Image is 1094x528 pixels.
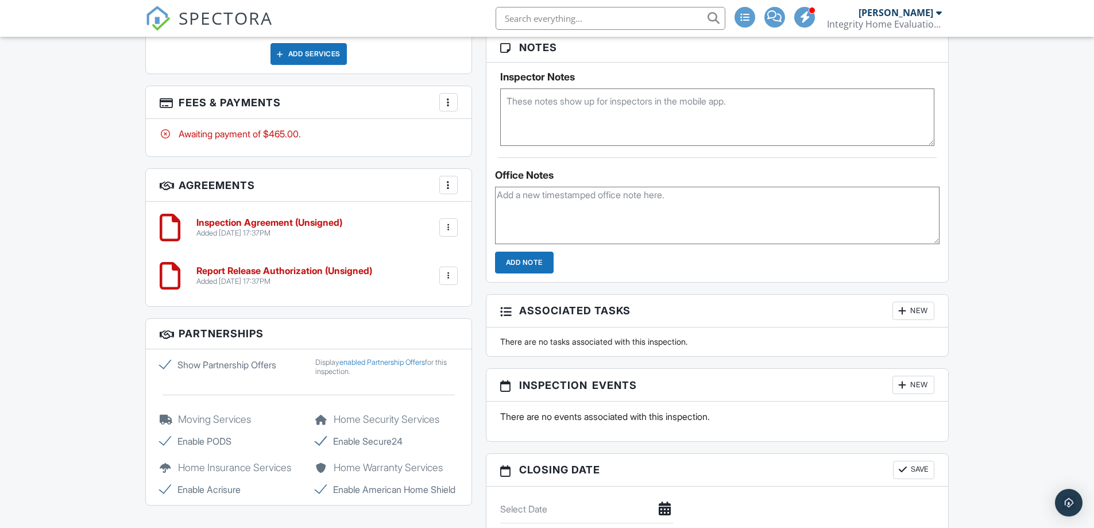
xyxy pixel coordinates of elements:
div: [PERSON_NAME] [859,7,933,18]
span: Inspection [519,377,587,393]
button: Save [893,461,934,479]
div: Display for this inspection. [315,358,458,376]
span: SPECTORA [179,6,273,30]
h3: Partnerships [146,319,471,349]
a: enabled Partnership Offers [339,358,425,367]
h5: Inspector Notes [500,71,935,83]
img: The Best Home Inspection Software - Spectora [145,6,171,31]
div: New [892,302,934,320]
h3: Notes [486,33,949,63]
div: Open Intercom Messenger [1055,489,1083,517]
label: Enable PODS [160,434,302,448]
label: Enable American Home Shield [315,483,458,496]
p: There are no events associated with this inspection. [500,410,935,423]
label: Enable Acrisure [160,483,302,496]
span: Events [592,377,637,393]
h5: Home Security Services [315,414,458,425]
input: Select Date [500,495,673,523]
div: Added [DATE] 17:37PM [196,229,342,238]
h5: Home Warranty Services [315,462,458,473]
div: New [892,376,934,394]
a: Inspection Agreement (Unsigned) Added [DATE] 17:37PM [196,218,342,238]
div: Add Services [270,43,347,65]
div: Added [DATE] 17:37PM [196,277,372,286]
a: SPECTORA [145,16,273,40]
h3: Agreements [146,169,471,202]
a: Report Release Authorization (Unsigned) Added [DATE] 17:37PM [196,266,372,286]
h5: Home Insurance Services [160,462,302,473]
input: Search everything... [496,7,725,30]
label: Show Partnership Offers [160,358,302,372]
h6: Report Release Authorization (Unsigned) [196,266,372,276]
div: Office Notes [495,169,940,181]
span: Closing date [519,462,600,477]
h3: Fees & Payments [146,86,471,119]
div: There are no tasks associated with this inspection. [493,336,942,348]
h6: Inspection Agreement (Unsigned) [196,218,342,228]
input: Add Note [495,252,554,273]
div: Integrity Home Evaluation Services [827,18,942,30]
span: Associated Tasks [519,303,631,318]
h5: Moving Services [160,414,302,425]
div: Awaiting payment of $465.00. [160,128,458,140]
label: Enable Secure24 [315,434,458,448]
